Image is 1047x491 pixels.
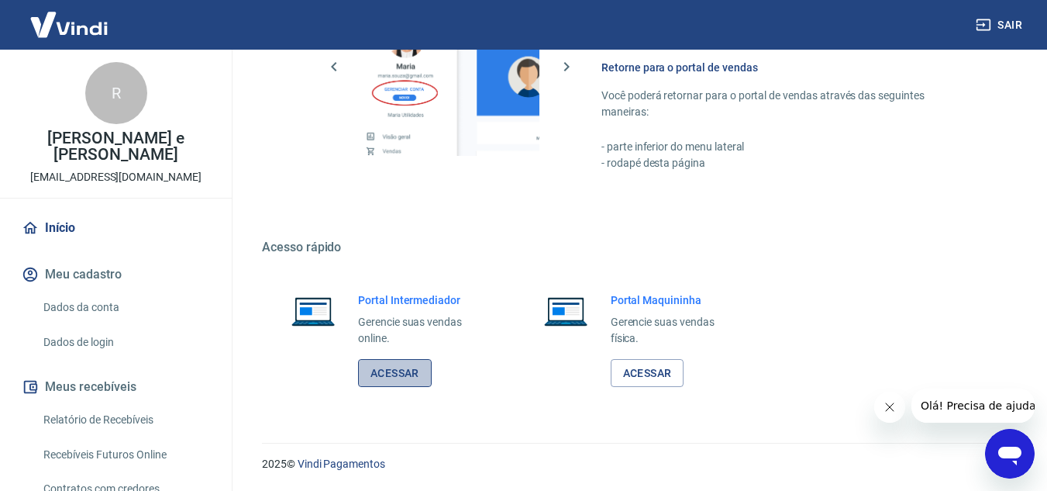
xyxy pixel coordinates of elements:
a: Relatório de Recebíveis [37,404,213,436]
span: Olá! Precisa de ajuda? [9,11,130,23]
img: Imagem de um notebook aberto [281,292,346,330]
iframe: Fechar mensagem [874,392,905,423]
h6: Retorne para o portal de vendas [601,60,973,75]
p: Gerencie suas vendas física. [611,314,739,347]
img: Imagem de um notebook aberto [533,292,598,330]
iframe: Botão para abrir a janela de mensagens [985,429,1035,479]
a: Recebíveis Futuros Online [37,439,213,471]
h5: Acesso rápido [262,240,1010,255]
h6: Portal Intermediador [358,292,487,308]
button: Meu cadastro [19,258,213,292]
img: Vindi [19,1,119,48]
a: Vindi Pagamentos [298,458,385,470]
a: Dados de login [37,327,213,358]
p: Você poderá retornar para o portal de vendas através das seguintes maneiras: [601,88,973,120]
iframe: Mensagem da empresa [911,389,1035,423]
a: Início [19,211,213,245]
p: - parte inferior do menu lateral [601,139,973,155]
p: 2025 © [262,456,1010,472]
p: [EMAIL_ADDRESS][DOMAIN_NAME] [30,169,201,185]
div: R [85,62,147,124]
a: Acessar [611,359,684,388]
p: - rodapé desta página [601,155,973,171]
p: [PERSON_NAME] e [PERSON_NAME] [12,130,219,163]
h6: Portal Maquininha [611,292,739,308]
a: Dados da conta [37,292,213,323]
p: Gerencie suas vendas online. [358,314,487,347]
button: Meus recebíveis [19,370,213,404]
button: Sair [973,11,1028,40]
a: Acessar [358,359,432,388]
